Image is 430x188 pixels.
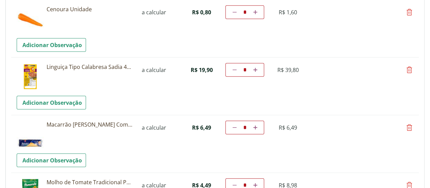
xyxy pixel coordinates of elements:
[47,178,133,186] a: Molho de Tomate Tradicional Pomarola Sache 300g
[142,9,166,16] span: a calcular
[17,121,44,148] img: Macarrão De Sêmola Com Ovos Espaguete 8 Renata Pacote 500G
[17,154,86,167] a: Adicionar Observação
[17,96,86,110] a: Adicionar Observação
[277,66,299,74] span: R$ 39,80
[192,9,211,16] span: R$ 0,80
[142,66,166,74] span: a calcular
[279,124,297,131] span: R$ 6,49
[192,124,211,131] span: R$ 6,49
[47,63,133,71] a: Linguiça Tipo Calabresa Sadia 400g
[47,5,133,13] a: Cenoura Unidade
[17,5,44,33] img: Cenoura Unidade
[17,38,86,52] a: Adicionar Observação
[279,9,297,16] span: R$ 1,60
[191,66,213,74] span: R$ 19,90
[17,63,44,90] img: Linguiça Tipo Calabresa Sadia 400g
[142,124,166,131] span: a calcular
[47,121,133,128] a: Macarrão [PERSON_NAME] Com Ovos Espaguete 8 [PERSON_NAME] 500G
